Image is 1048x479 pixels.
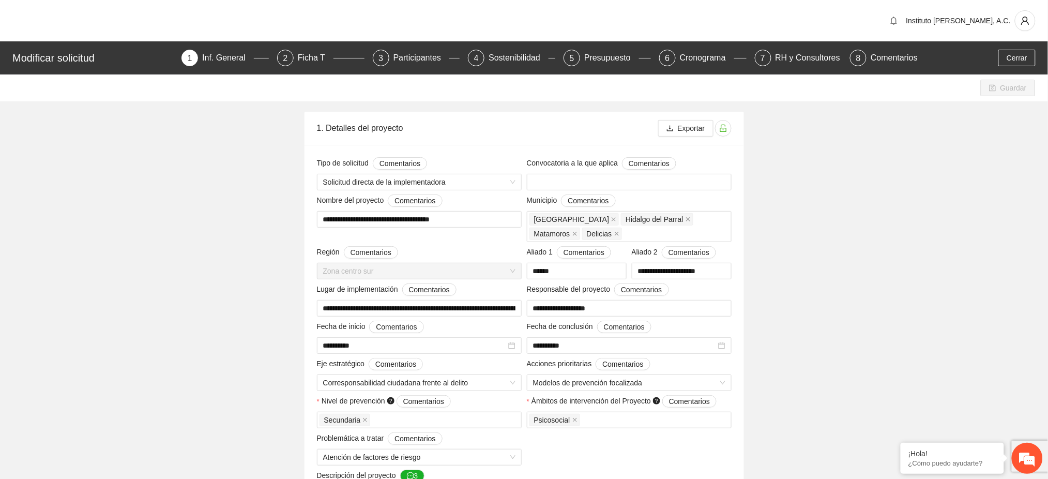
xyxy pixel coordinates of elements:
[602,358,643,370] span: Comentarios
[376,321,417,333] span: Comentarios
[317,283,457,296] span: Lugar de implementación
[527,246,612,259] span: Aliado 1
[531,395,717,408] span: Ámbitos de intervención del Proyecto
[369,358,423,370] button: Eje estratégico
[621,213,693,226] span: Hidalgo del Parral
[658,120,713,137] button: downloadExportar
[1015,16,1035,25] span: user
[998,50,1036,66] button: Cerrar
[908,459,996,467] p: ¿Cómo puedo ayudarte?
[527,283,669,296] span: Responsable del proyecto
[572,417,578,423] span: close
[534,414,570,426] span: Psicosocial
[409,284,450,295] span: Comentarios
[362,417,368,423] span: close
[317,113,658,143] div: 1. Detalles del proyecto
[715,120,732,137] button: unlock
[716,124,731,132] span: unlock
[181,50,269,66] div: 1Inf. General
[561,194,615,207] button: Municipio
[669,396,710,407] span: Comentarios
[283,54,287,63] span: 2
[621,284,662,295] span: Comentarios
[678,123,705,134] span: Exportar
[394,195,435,206] span: Comentarios
[388,432,442,445] button: Problemática a tratar
[317,194,443,207] span: Nombre del proyecto
[534,228,570,239] span: Matamoros
[317,432,443,445] span: Problemática a tratar
[323,375,515,391] span: Corresponsabilidad ciudadana frente al delito
[666,125,674,133] span: download
[12,50,175,66] div: Modificar solicitud
[529,414,580,426] span: Psicosocial
[665,54,670,63] span: 6
[323,263,515,279] span: Zona centro sur
[534,214,610,225] span: [GEOGRAPHIC_DATA]
[626,214,683,225] span: Hidalgo del Parral
[886,17,902,25] span: bell
[856,54,861,63] span: 8
[614,231,619,236] span: close
[323,450,515,465] span: Atención de factores de riesgo
[614,283,669,296] button: Responsable del proyecto
[908,450,996,458] div: ¡Hola!
[387,397,394,405] span: question-circle
[582,228,622,240] span: Delicias
[322,395,451,408] span: Nivel de prevención
[527,194,616,207] span: Municipio
[170,5,194,30] div: Minimizar ventana de chat en vivo
[373,157,427,170] button: Tipo de solicitud
[529,228,580,240] span: Matamoros
[604,321,645,333] span: Comentarios
[298,50,333,66] div: Ficha T
[403,396,444,407] span: Comentarios
[572,231,578,236] span: close
[686,217,691,222] span: close
[564,50,651,66] div: 5Presupuesto
[669,247,709,258] span: Comentarios
[393,50,450,66] div: Participantes
[981,80,1035,96] button: saveGuardar
[375,358,416,370] span: Comentarios
[568,195,609,206] span: Comentarios
[369,321,423,333] button: Fecha de inicio
[776,50,848,66] div: RH y Consultores
[680,50,734,66] div: Cronograma
[474,54,479,63] span: 4
[564,247,604,258] span: Comentarios
[54,53,174,66] div: Chatee con nosotros ahora
[60,138,143,243] span: Estamos en línea.
[388,194,442,207] button: Nombre del proyecto
[632,246,717,259] span: Aliado 2
[906,17,1011,25] span: Instituto [PERSON_NAME], A.C.
[397,395,451,408] button: Nivel de prevención question-circle
[317,246,399,259] span: Región
[622,157,676,170] button: Convocatoria a la que aplica
[344,246,398,259] button: Región
[323,174,515,190] span: Solicitud directa de la implementadora
[850,50,918,66] div: 8Comentarios
[886,12,902,29] button: bell
[202,50,254,66] div: Inf. General
[584,50,639,66] div: Presupuesto
[317,321,424,333] span: Fecha de inicio
[394,433,435,444] span: Comentarios
[587,228,612,239] span: Delicias
[379,158,420,169] span: Comentarios
[529,213,619,226] span: Chihuahua
[527,157,677,170] span: Convocatoria a la que aplica
[662,395,717,408] button: Ámbitos de intervención del Proyecto question-circle
[1007,52,1027,64] span: Cerrar
[317,157,428,170] span: Tipo de solicitud
[5,282,197,319] textarea: Escriba su mensaje y pulse “Intro”
[662,246,716,259] button: Aliado 2
[320,414,371,426] span: Secundaria
[402,283,457,296] button: Lugar de implementación
[755,50,842,66] div: 7RH y Consultores
[378,54,383,63] span: 3
[871,50,918,66] div: Comentarios
[277,50,364,66] div: 2Ficha T
[596,358,650,370] button: Acciones prioritarias
[533,375,725,391] span: Modelos de prevención focalizada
